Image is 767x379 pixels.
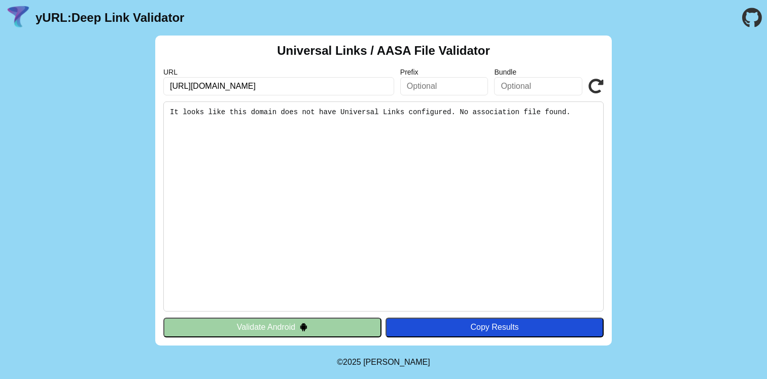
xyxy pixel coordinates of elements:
[386,318,604,337] button: Copy Results
[494,68,582,76] label: Bundle
[363,358,430,366] a: Michael Ibragimchayev's Personal Site
[5,5,31,31] img: yURL Logo
[494,77,582,95] input: Optional
[36,11,184,25] a: yURL:Deep Link Validator
[163,77,394,95] input: Required
[299,323,308,331] img: droidIcon.svg
[163,68,394,76] label: URL
[277,44,490,58] h2: Universal Links / AASA File Validator
[163,101,604,312] pre: It looks like this domain does not have Universal Links configured. No association file found.
[400,68,489,76] label: Prefix
[163,318,381,337] button: Validate Android
[343,358,361,366] span: 2025
[391,323,599,332] div: Copy Results
[337,346,430,379] footer: ©
[400,77,489,95] input: Optional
